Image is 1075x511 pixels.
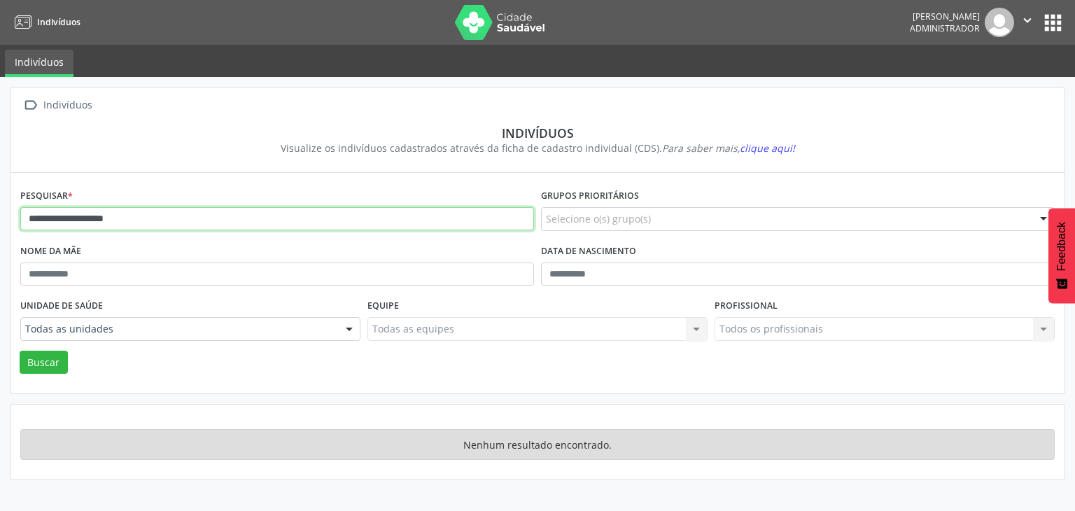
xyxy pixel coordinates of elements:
[1014,8,1041,37] button: 
[985,8,1014,37] img: img
[20,351,68,374] button: Buscar
[1055,222,1068,271] span: Feedback
[20,95,41,115] i: 
[25,322,332,336] span: Todas as unidades
[30,125,1045,141] div: Indivíduos
[662,141,795,155] i: Para saber mais,
[10,10,80,34] a: Indivíduos
[41,95,94,115] div: Indivíduos
[5,50,73,77] a: Indivíduos
[1041,10,1065,35] button: apps
[1048,208,1075,303] button: Feedback - Mostrar pesquisa
[30,141,1045,155] div: Visualize os indivíduos cadastrados através da ficha de cadastro individual (CDS).
[1020,13,1035,28] i: 
[541,185,639,207] label: Grupos prioritários
[715,295,778,317] label: Profissional
[37,16,80,28] span: Indivíduos
[541,241,636,262] label: Data de nascimento
[20,429,1055,460] div: Nenhum resultado encontrado.
[20,241,81,262] label: Nome da mãe
[910,10,980,22] div: [PERSON_NAME]
[20,295,103,317] label: Unidade de saúde
[367,295,399,317] label: Equipe
[910,22,980,34] span: Administrador
[20,185,73,207] label: Pesquisar
[546,211,651,226] span: Selecione o(s) grupo(s)
[20,95,94,115] a:  Indivíduos
[740,141,795,155] span: clique aqui!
